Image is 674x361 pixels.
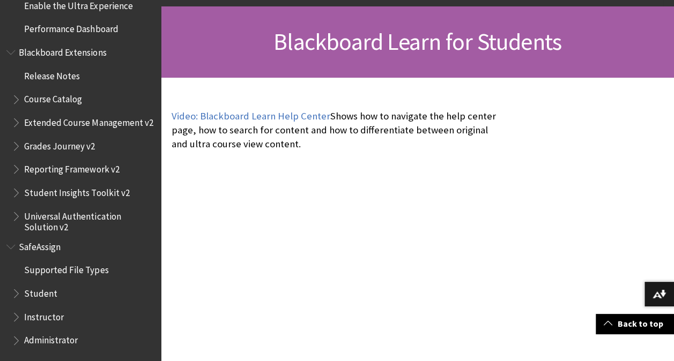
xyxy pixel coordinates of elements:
[6,43,154,232] nav: Book outline for Blackboard Extensions
[24,67,80,81] span: Release Notes
[24,20,118,35] span: Performance Dashboard
[24,261,108,276] span: Supported File Types
[24,137,95,152] span: Grades Journey v2
[6,238,154,349] nav: Book outline for Blackboard SafeAssign
[273,27,561,56] span: Blackboard Learn for Students
[24,91,82,105] span: Course Catalog
[19,238,61,252] span: SafeAssign
[24,308,64,322] span: Instructor
[24,160,119,175] span: Reporting Framework v2
[24,184,129,198] span: Student Insights Toolkit v2
[172,161,505,348] iframe: Blackboard Learn Help Center
[24,207,153,232] span: Universal Authentication Solution v2
[172,110,330,123] a: Video: Blackboard Learn Help Center
[24,284,57,299] span: Student
[24,332,78,346] span: Administrator
[172,109,505,152] p: Shows how to navigate the help center page, how to search for content and how to differentiate be...
[24,114,153,128] span: Extended Course Management v2
[596,314,674,334] a: Back to top
[19,43,106,58] span: Blackboard Extensions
